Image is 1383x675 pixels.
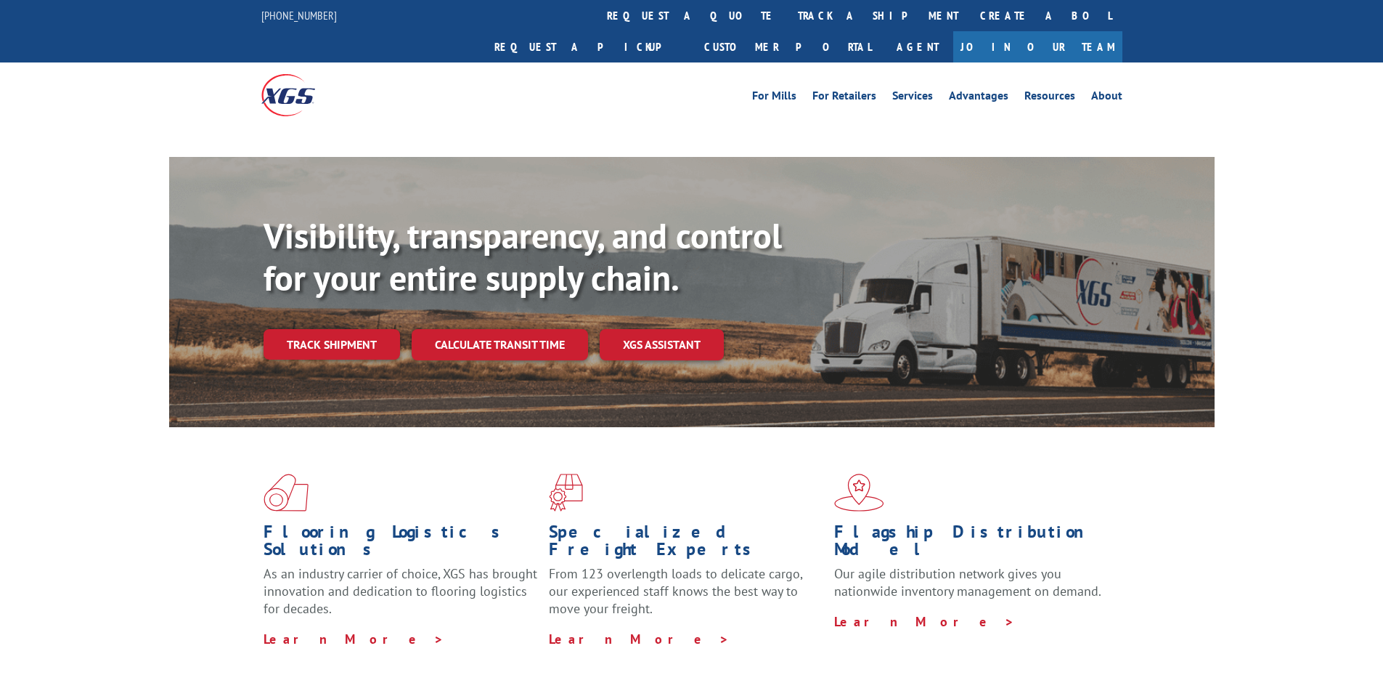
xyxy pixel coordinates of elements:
[953,31,1122,62] a: Join Our Team
[549,565,823,630] p: From 123 overlength loads to delicate cargo, our experienced staff knows the best way to move you...
[693,31,882,62] a: Customer Portal
[264,565,537,617] span: As an industry carrier of choice, XGS has brought innovation and dedication to flooring logistics...
[264,213,782,300] b: Visibility, transparency, and control for your entire supply chain.
[834,474,884,512] img: xgs-icon-flagship-distribution-model-red
[1024,90,1075,106] a: Resources
[264,329,400,360] a: Track shipment
[600,329,724,360] a: XGS ASSISTANT
[1091,90,1122,106] a: About
[834,613,1015,630] a: Learn More >
[882,31,953,62] a: Agent
[261,8,337,23] a: [PHONE_NUMBER]
[949,90,1008,106] a: Advantages
[484,31,693,62] a: Request a pickup
[812,90,876,106] a: For Retailers
[412,329,588,360] a: Calculate transit time
[752,90,796,106] a: For Mills
[549,631,730,647] a: Learn More >
[549,523,823,565] h1: Specialized Freight Experts
[264,631,444,647] a: Learn More >
[549,474,583,512] img: xgs-icon-focused-on-flooring-red
[834,565,1101,599] span: Our agile distribution network gives you nationwide inventory management on demand.
[264,523,538,565] h1: Flooring Logistics Solutions
[892,90,933,106] a: Services
[834,523,1109,565] h1: Flagship Distribution Model
[264,474,309,512] img: xgs-icon-total-supply-chain-intelligence-red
